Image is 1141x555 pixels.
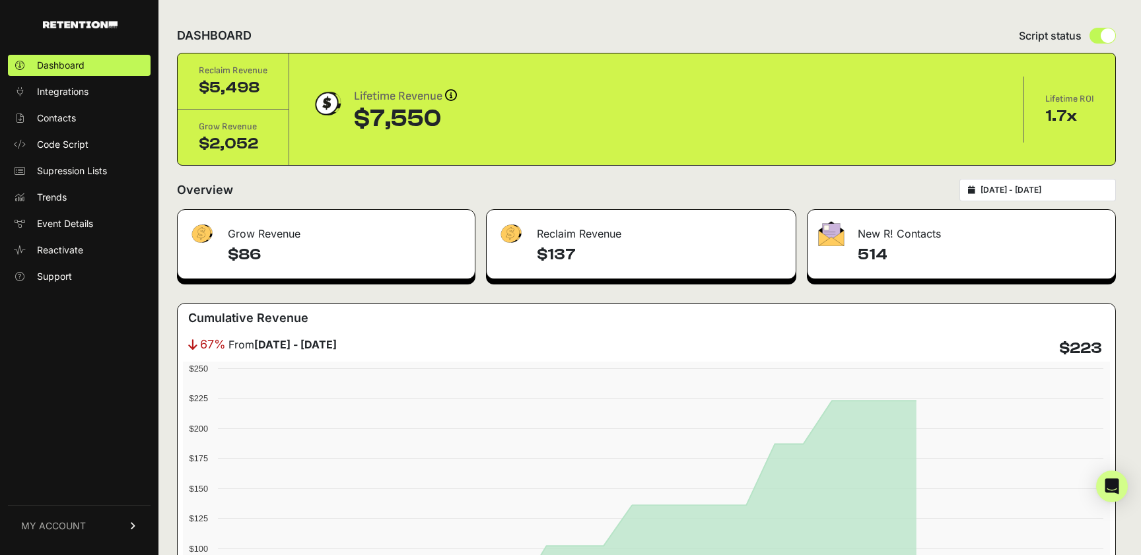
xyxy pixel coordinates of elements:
text: $200 [190,424,208,434]
div: 1.7x [1045,106,1094,127]
span: Supression Lists [37,164,107,178]
span: Reactivate [37,244,83,257]
div: Reclaim Revenue [487,210,796,249]
div: Grow Revenue [199,120,267,133]
div: $2,052 [199,133,267,154]
h2: DASHBOARD [177,26,252,45]
a: Contacts [8,108,151,129]
a: Reactivate [8,240,151,261]
span: Trends [37,191,67,204]
img: dollar-coin-05c43ed7efb7bc0c12610022525b4bbbb207c7efeef5aecc26f025e68dcafac9.png [310,87,343,120]
a: Integrations [8,81,151,102]
h4: $86 [228,244,464,265]
span: Support [37,270,72,283]
div: New R! Contacts [808,210,1115,249]
text: $125 [190,513,208,523]
text: $250 [190,364,208,374]
h4: $137 [537,244,785,265]
a: Dashboard [8,55,151,76]
span: Script status [1019,28,1082,44]
strong: [DATE] - [DATE] [254,338,337,351]
img: fa-envelope-19ae18322b30453b285274b1b8af3d052b27d846a4fbe8435d1a52b978f639a2.png [818,221,845,246]
span: From [228,337,337,352]
a: Supression Lists [8,160,151,181]
span: 67% [200,335,226,354]
div: $7,550 [354,106,457,132]
text: $175 [190,453,208,463]
span: Event Details [37,217,93,230]
span: Code Script [37,138,88,151]
text: $100 [190,544,208,554]
span: Integrations [37,85,88,98]
span: MY ACCOUNT [21,519,86,533]
img: fa-dollar-13500eef13a19c4ab2b9ed9ad552e47b0d9fc28b02b83b90ba0e00f96d6372e9.png [188,221,215,247]
a: MY ACCOUNT [8,506,151,546]
text: $150 [190,484,208,494]
div: Lifetime Revenue [354,87,457,106]
h3: Cumulative Revenue [188,309,308,327]
div: Reclaim Revenue [199,64,267,77]
h2: Overview [177,181,233,199]
h4: 514 [858,244,1105,265]
span: Contacts [37,112,76,125]
a: Support [8,266,151,287]
a: Event Details [8,213,151,234]
div: Lifetime ROI [1045,92,1094,106]
div: Open Intercom Messenger [1096,471,1128,502]
text: $225 [190,393,208,403]
span: Dashboard [37,59,85,72]
div: Grow Revenue [178,210,475,249]
a: Code Script [8,134,151,155]
img: Retention.com [43,21,118,28]
h4: $223 [1059,338,1102,359]
div: $5,498 [199,77,267,98]
img: fa-dollar-13500eef13a19c4ab2b9ed9ad552e47b0d9fc28b02b83b90ba0e00f96d6372e9.png [497,221,524,247]
a: Trends [8,187,151,208]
